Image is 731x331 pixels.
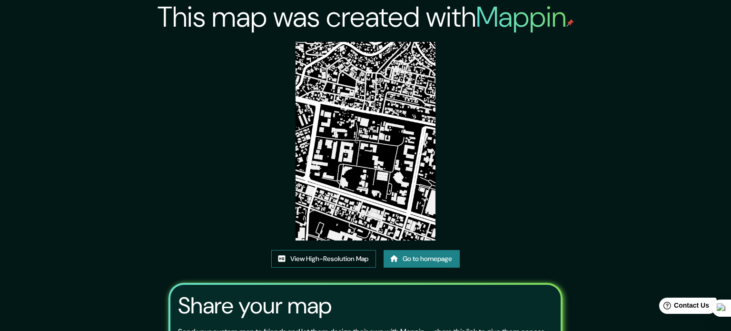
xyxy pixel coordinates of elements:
[566,19,574,27] img: mappin-pin
[384,250,460,268] a: Go to homepage
[646,294,721,321] iframe: Help widget launcher
[296,42,436,241] img: created-map
[178,292,332,319] h3: Share your map
[271,250,376,268] a: View High-Resolution Map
